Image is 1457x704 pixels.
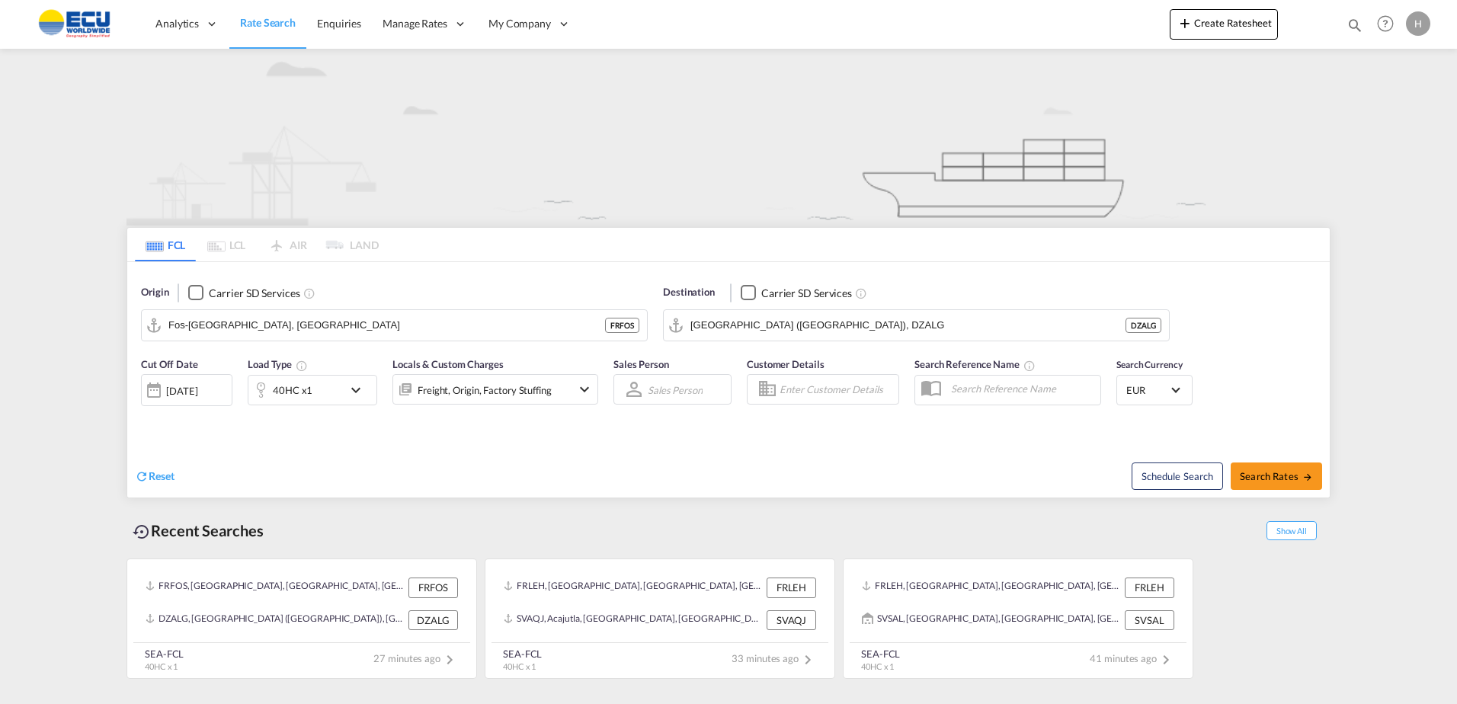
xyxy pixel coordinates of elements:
[855,287,867,299] md-icon: Unchecked: Search for CY (Container Yard) services for all selected carriers.Checked : Search for...
[146,578,405,597] div: FRFOS, Fos-sur-Mer, France, Western Europe, Europe
[732,652,817,664] span: 33 minutes ago
[1126,383,1169,397] span: EUR
[503,661,536,671] span: 40HC x 1
[1132,462,1223,490] button: Note: By default Schedule search will only considerorigin ports, destination ports and cut off da...
[1372,11,1398,37] span: Help
[141,374,232,406] div: [DATE]
[1157,651,1175,669] md-icon: icon-chevron-right
[663,285,715,300] span: Destination
[1372,11,1406,38] div: Help
[317,17,361,30] span: Enquiries
[440,651,459,669] md-icon: icon-chevron-right
[1090,652,1175,664] span: 41 minutes ago
[613,358,669,370] span: Sales Person
[1347,17,1363,34] md-icon: icon-magnify
[767,610,816,630] div: SVAQJ
[273,379,312,401] div: 40HC x1
[383,16,447,31] span: Manage Rates
[1231,462,1322,490] button: Search Ratesicon-arrow-right
[1125,610,1174,630] div: SVSAL
[862,610,1121,630] div: SVSAL, San Salvador, El Salvador, Mexico & Central America, Americas
[1126,318,1161,333] div: DZALG
[862,578,1121,597] div: FRLEH, Le Havre, France, Western Europe, Europe
[296,360,308,372] md-icon: Select multiple loads to view rates
[690,314,1126,337] input: Search by Port
[347,381,373,399] md-icon: icon-chevron-down
[166,384,197,398] div: [DATE]
[1266,521,1317,540] span: Show All
[209,286,299,301] div: Carrier SD Services
[843,558,1193,679] recent-search-card: FRLEH, [GEOGRAPHIC_DATA], [GEOGRAPHIC_DATA], [GEOGRAPHIC_DATA], [GEOGRAPHIC_DATA] FRLEHSVSAL, [GE...
[503,647,542,661] div: SEA-FCL
[146,610,405,630] div: DZALG, Alger (Algiers), Algeria, Northern Africa, Africa
[767,578,816,597] div: FRLEH
[1023,360,1036,372] md-icon: Your search will be saved by the below given name
[664,310,1169,341] md-input-container: Alger (Algiers), DZALG
[575,380,594,398] md-icon: icon-chevron-down
[303,287,315,299] md-icon: Unchecked: Search for CY (Container Yard) services for all selected carriers.Checked : Search for...
[799,651,817,669] md-icon: icon-chevron-right
[1406,11,1430,36] div: H
[747,358,824,370] span: Customer Details
[1170,9,1278,40] button: icon-plus 400-fgCreate Ratesheet
[23,7,126,41] img: 6cccb1402a9411edb762cf9624ab9cda.png
[135,228,196,261] md-tab-item: FCL
[145,647,184,661] div: SEA-FCL
[504,610,763,630] div: SVAQJ, Acajutla, El Salvador, Mexico & Central America, Americas
[488,16,551,31] span: My Company
[408,578,458,597] div: FRFOS
[418,379,552,401] div: Freight Origin Factory Stuffing
[373,652,459,664] span: 27 minutes ago
[155,16,199,31] span: Analytics
[126,558,477,679] recent-search-card: FRFOS, [GEOGRAPHIC_DATA], [GEOGRAPHIC_DATA], [GEOGRAPHIC_DATA], [GEOGRAPHIC_DATA] FRFOSDZALG, [GE...
[141,285,168,300] span: Origin
[126,514,270,548] div: Recent Searches
[127,262,1330,498] div: Origin Checkbox No InkUnchecked: Search for CY (Container Yard) services for all selected carrier...
[1302,472,1313,482] md-icon: icon-arrow-right
[485,558,835,679] recent-search-card: FRLEH, [GEOGRAPHIC_DATA], [GEOGRAPHIC_DATA], [GEOGRAPHIC_DATA], [GEOGRAPHIC_DATA] FRLEHSVAQJ, Aca...
[248,358,308,370] span: Load Type
[248,375,377,405] div: 40HC x1icon-chevron-down
[646,379,704,401] md-select: Sales Person
[914,358,1036,370] span: Search Reference Name
[141,405,152,425] md-datepicker: Select
[188,285,299,301] md-checkbox: Checkbox No Ink
[392,374,598,405] div: Freight Origin Factory Stuffingicon-chevron-down
[135,469,175,485] div: icon-refreshReset
[861,647,900,661] div: SEA-FCL
[133,523,151,541] md-icon: icon-backup-restore
[1125,578,1174,597] div: FRLEH
[504,578,763,597] div: FRLEH, Le Havre, France, Western Europe, Europe
[605,318,639,333] div: FRFOS
[1240,470,1313,482] span: Search Rates
[392,358,504,370] span: Locals & Custom Charges
[240,16,296,29] span: Rate Search
[1125,379,1184,401] md-select: Select Currency: € EUREuro
[149,469,175,482] span: Reset
[741,285,852,301] md-checkbox: Checkbox No Ink
[761,286,852,301] div: Carrier SD Services
[135,228,379,261] md-pagination-wrapper: Use the left and right arrow keys to navigate between tabs
[141,358,198,370] span: Cut Off Date
[142,310,647,341] md-input-container: Fos-sur-Mer, FRFOS
[943,377,1100,400] input: Search Reference Name
[145,661,178,671] span: 40HC x 1
[861,661,894,671] span: 40HC x 1
[1116,359,1183,370] span: Search Currency
[168,314,605,337] input: Search by Port
[408,610,458,630] div: DZALG
[780,378,894,401] input: Enter Customer Details
[135,469,149,483] md-icon: icon-refresh
[126,49,1331,226] img: new-FCL.png
[1347,17,1363,40] div: icon-magnify
[1176,14,1194,32] md-icon: icon-plus 400-fg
